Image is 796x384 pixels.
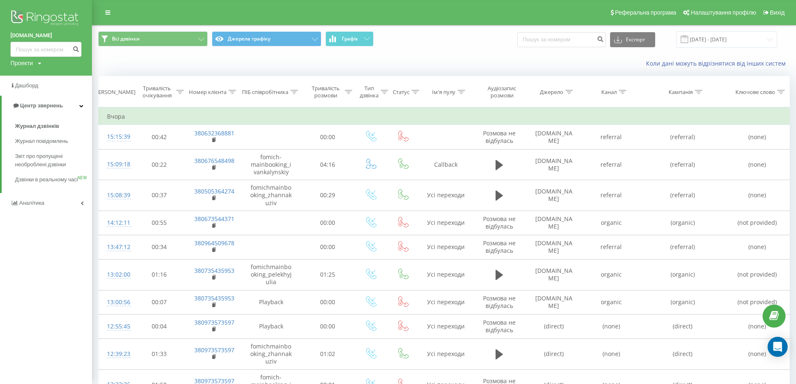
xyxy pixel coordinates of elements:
div: 13:47:12 [107,239,124,255]
div: Тип дзвінка [360,85,379,99]
a: Звіт про пропущені необроблені дзвінки [15,149,92,172]
td: 01:25 [301,259,354,290]
td: fomich-mainbooking_ivankalynskiy [241,149,301,180]
button: Експорт [610,32,655,47]
td: 01:02 [301,339,354,370]
span: Розмова не відбулась [483,294,516,310]
td: Playback [241,290,301,314]
td: organic [582,211,640,235]
div: Ім'я пулу [432,89,455,96]
img: Ringostat logo [10,8,81,29]
td: (none) [725,125,789,149]
td: (direct) [525,314,582,338]
div: 13:00:56 [107,294,124,310]
td: fomichmainbooking_zhannakuziv [241,180,301,211]
td: referral [582,149,640,180]
input: Пошук за номером [10,42,81,57]
td: 00:34 [132,235,186,259]
div: Тривалість розмови [308,85,343,99]
div: Ключове слово [735,89,775,96]
td: Playback [241,314,301,338]
div: 15:09:18 [107,156,124,173]
a: 380973573597 [194,346,234,354]
td: (not provided) [725,290,789,314]
td: 00:00 [301,235,354,259]
span: Аналiтика [19,200,44,206]
span: Графік [342,36,358,42]
td: (referral) [640,235,725,259]
td: 00:07 [132,290,186,314]
td: (organic) [640,259,725,290]
a: 380673544371 [194,215,234,223]
div: Канал [601,89,617,96]
span: Розмова не відбулась [483,215,516,230]
td: (referral) [640,149,725,180]
td: 00:00 [301,211,354,235]
span: Розмова не відбулась [483,129,516,145]
td: [DOMAIN_NAME] [525,125,582,149]
span: Журнал повідомлень [15,137,68,145]
td: (none) [725,339,789,370]
td: organic [582,290,640,314]
td: (none) [725,235,789,259]
button: Графік [326,31,374,46]
span: Дашборд [15,82,38,89]
td: (direct) [525,339,582,370]
div: Аудіозапис розмови [481,85,523,99]
a: Дзвінки в реальному часіNEW [15,172,92,187]
input: Пошук за номером [517,32,606,47]
a: Центр звернень [2,96,92,116]
a: 380964509678 [194,239,234,247]
td: Вчора [99,108,790,125]
td: 00:00 [301,290,354,314]
td: Усі переходи [418,235,474,259]
td: (direct) [640,339,725,370]
div: ПІБ співробітника [242,89,288,96]
div: Статус [393,89,409,96]
a: 380632368881 [194,129,234,137]
td: fomichmainbooking_zhannakuziv [241,339,301,370]
td: [DOMAIN_NAME] [525,211,582,235]
td: fomichmainbooking_pelekhyjulia [241,259,301,290]
td: (organic) [640,290,725,314]
a: Журнал повідомлень [15,134,92,149]
td: (direct) [640,314,725,338]
a: Журнал дзвінків [15,119,92,134]
div: 13:02:00 [107,267,124,283]
td: 01:33 [132,339,186,370]
td: organic [582,259,640,290]
a: [DOMAIN_NAME] [10,31,81,40]
td: 00:55 [132,211,186,235]
div: Тривалість очікування [140,85,174,99]
span: Центр звернень [20,102,63,109]
td: 00:00 [301,314,354,338]
td: 00:37 [132,180,186,211]
button: Джерела трафіку [212,31,321,46]
td: (referral) [640,180,725,211]
td: Усі переходи [418,339,474,370]
td: Усі переходи [418,180,474,211]
td: 00:04 [132,314,186,338]
td: [DOMAIN_NAME] [525,149,582,180]
td: (none) [725,149,789,180]
td: (referral) [640,125,725,149]
td: [DOMAIN_NAME] [525,290,582,314]
td: (organic) [640,211,725,235]
span: Всі дзвінки [112,36,140,42]
span: Вихід [770,9,785,16]
td: Усі переходи [418,259,474,290]
td: (none) [725,314,789,338]
div: 15:08:39 [107,187,124,203]
a: 380505364274 [194,187,234,195]
span: Налаштування профілю [691,9,756,16]
a: 380735435953 [194,267,234,275]
div: Номер клієнта [189,89,226,96]
td: (not provided) [725,211,789,235]
td: Усі переходи [418,314,474,338]
a: 380973573597 [194,318,234,326]
span: Розмова не відбулась [483,239,516,254]
div: 14:12:11 [107,215,124,231]
td: Усі переходи [418,211,474,235]
td: [DOMAIN_NAME] [525,180,582,211]
td: referral [582,125,640,149]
